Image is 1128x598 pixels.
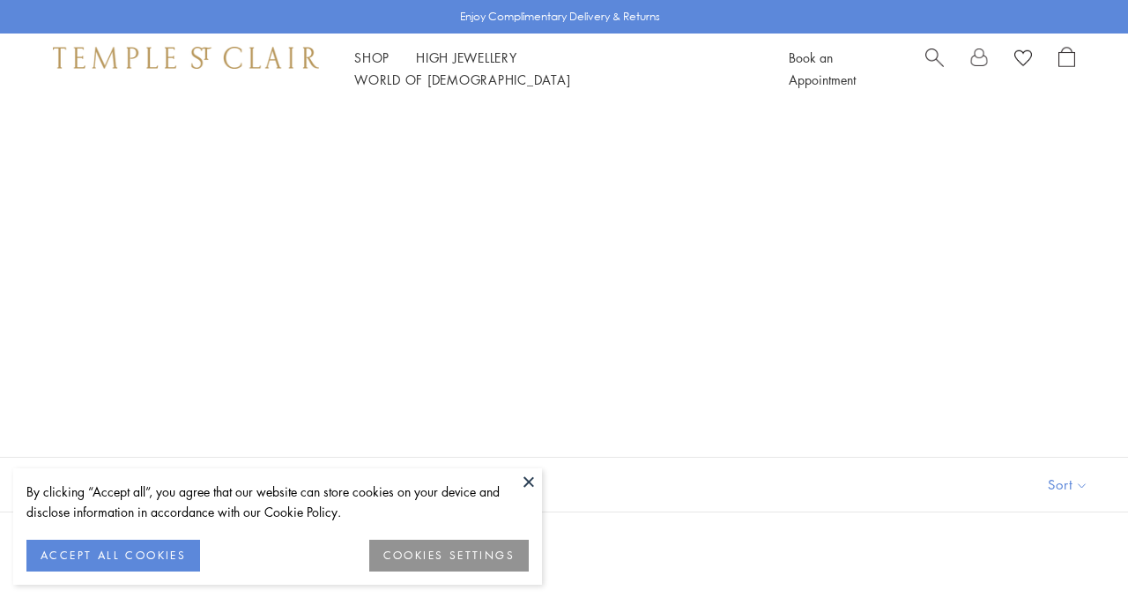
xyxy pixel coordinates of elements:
img: Temple St. Clair [53,47,319,68]
a: Open Shopping Bag [1058,47,1075,91]
button: Stone [295,465,375,505]
nav: Main navigation [354,47,749,91]
a: Book an Appointment [789,49,856,88]
div: By clicking “Accept all”, you agree that our website can store cookies on your device and disclos... [26,482,529,522]
p: Enjoy Complimentary Delivery & Returns [460,8,660,26]
a: High JewelleryHigh Jewellery [416,49,517,66]
a: Search [925,47,944,91]
button: ACCEPT ALL COOKIES [26,540,200,572]
button: COOKIES SETTINGS [369,540,529,572]
button: Show sort by [1008,458,1128,512]
a: World of [DEMOGRAPHIC_DATA]World of [DEMOGRAPHIC_DATA] [354,71,570,88]
a: View Wishlist [1014,47,1032,73]
button: Color [207,465,286,505]
a: ShopShop [354,49,390,66]
button: Category [93,465,198,505]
